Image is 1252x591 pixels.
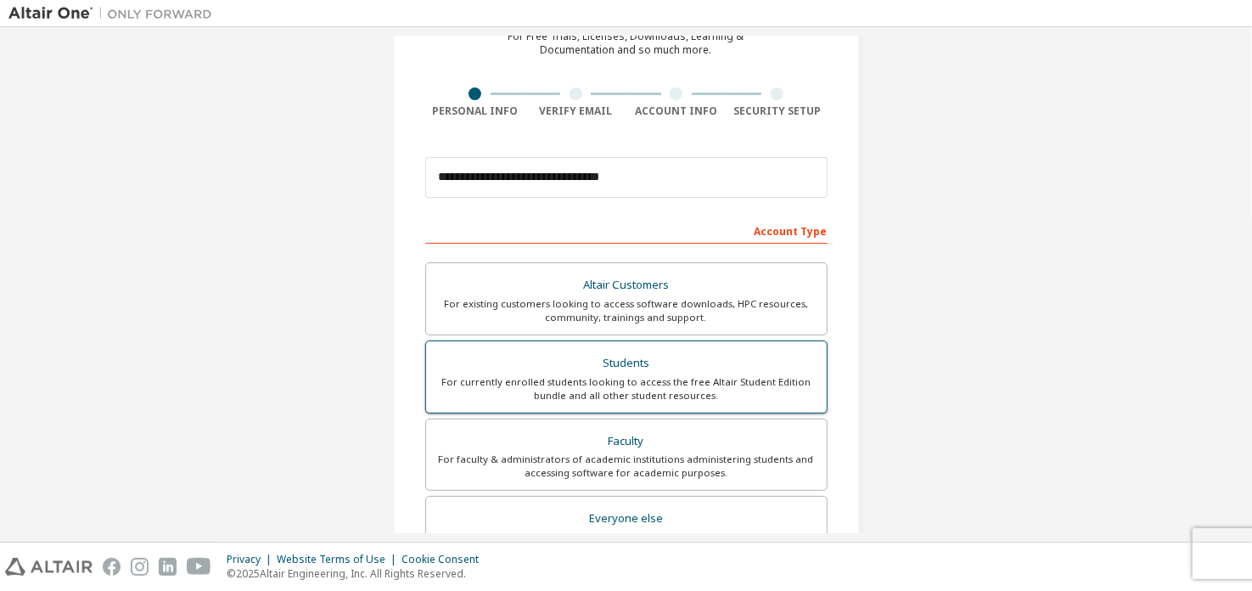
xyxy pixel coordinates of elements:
div: Privacy [227,553,277,566]
div: Everyone else [436,507,817,531]
img: instagram.svg [131,558,149,576]
img: altair_logo.svg [5,558,93,576]
div: For currently enrolled students looking to access the free Altair Student Edition bundle and all ... [436,375,817,402]
div: Verify Email [525,104,626,118]
div: For individuals, businesses and everyone else looking to try Altair software and explore our prod... [436,531,817,558]
img: facebook.svg [103,558,121,576]
p: © 2025 Altair Engineering, Inc. All Rights Reserved. [227,566,489,581]
div: Faculty [436,430,817,453]
div: Security Setup [727,104,828,118]
div: For faculty & administrators of academic institutions administering students and accessing softwa... [436,453,817,480]
img: linkedin.svg [159,558,177,576]
div: Personal Info [425,104,526,118]
div: Account Info [626,104,727,118]
img: youtube.svg [187,558,211,576]
div: Altair Customers [436,273,817,297]
div: For existing customers looking to access software downloads, HPC resources, community, trainings ... [436,297,817,324]
div: Students [436,352,817,375]
div: Account Type [425,217,828,244]
div: Cookie Consent [401,553,489,566]
img: Altair One [8,5,221,22]
div: For Free Trials, Licenses, Downloads, Learning & Documentation and so much more. [508,30,744,57]
div: Website Terms of Use [277,553,401,566]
